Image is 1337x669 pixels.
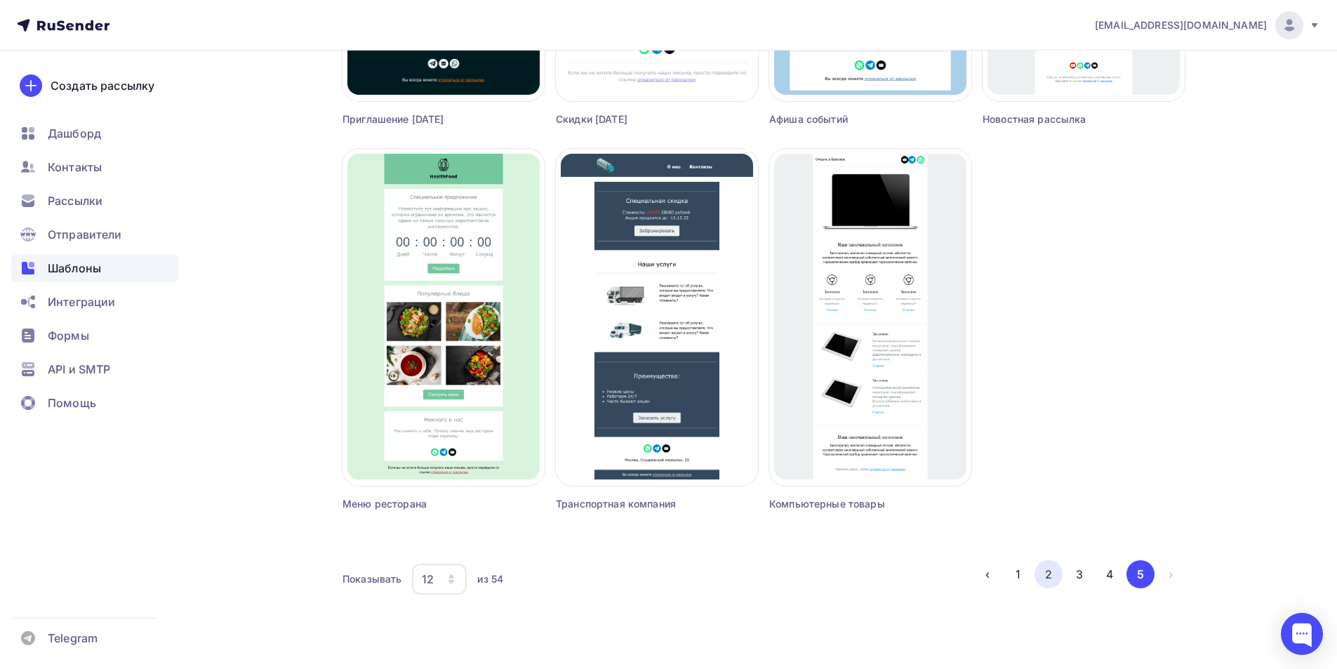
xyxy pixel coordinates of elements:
[411,563,467,595] button: 12
[769,112,921,126] div: Афиша событий
[556,112,707,126] div: Скидки [DATE]
[48,192,102,209] span: Рассылки
[973,560,1002,588] button: Go to previous page
[1065,560,1093,588] button: Go to page 3
[11,187,178,215] a: Рассылки
[769,497,921,511] div: Компьютерные товары
[11,220,178,249] a: Отправители
[51,77,154,94] div: Создать рассылку
[1004,560,1032,588] button: Go to page 1
[342,112,494,126] div: Приглашение [DATE]
[11,153,178,181] a: Контакты
[556,497,707,511] div: Транспортная компания
[48,293,115,310] span: Интеграции
[342,497,494,511] div: Меню ресторана
[48,260,101,277] span: Шаблоны
[342,572,401,586] div: Показывать
[422,571,434,588] div: 12
[1126,560,1155,588] button: Go to page 5
[48,327,89,344] span: Формы
[48,361,110,378] span: API и SMTP
[11,254,178,282] a: Шаблоны
[1035,560,1063,588] button: Go to page 2
[477,572,503,586] div: из 54
[973,560,1185,588] ul: Pagination
[11,322,178,350] a: Формы
[48,226,122,243] span: Отправители
[48,630,98,647] span: Telegram
[1095,11,1320,39] a: [EMAIL_ADDRESS][DOMAIN_NAME]
[983,112,1134,126] div: Новостная рассылка
[1095,18,1267,32] span: [EMAIL_ADDRESS][DOMAIN_NAME]
[1096,560,1124,588] button: Go to page 4
[48,125,101,142] span: Дашборд
[48,159,102,175] span: Контакты
[48,395,96,411] span: Помощь
[11,119,178,147] a: Дашборд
